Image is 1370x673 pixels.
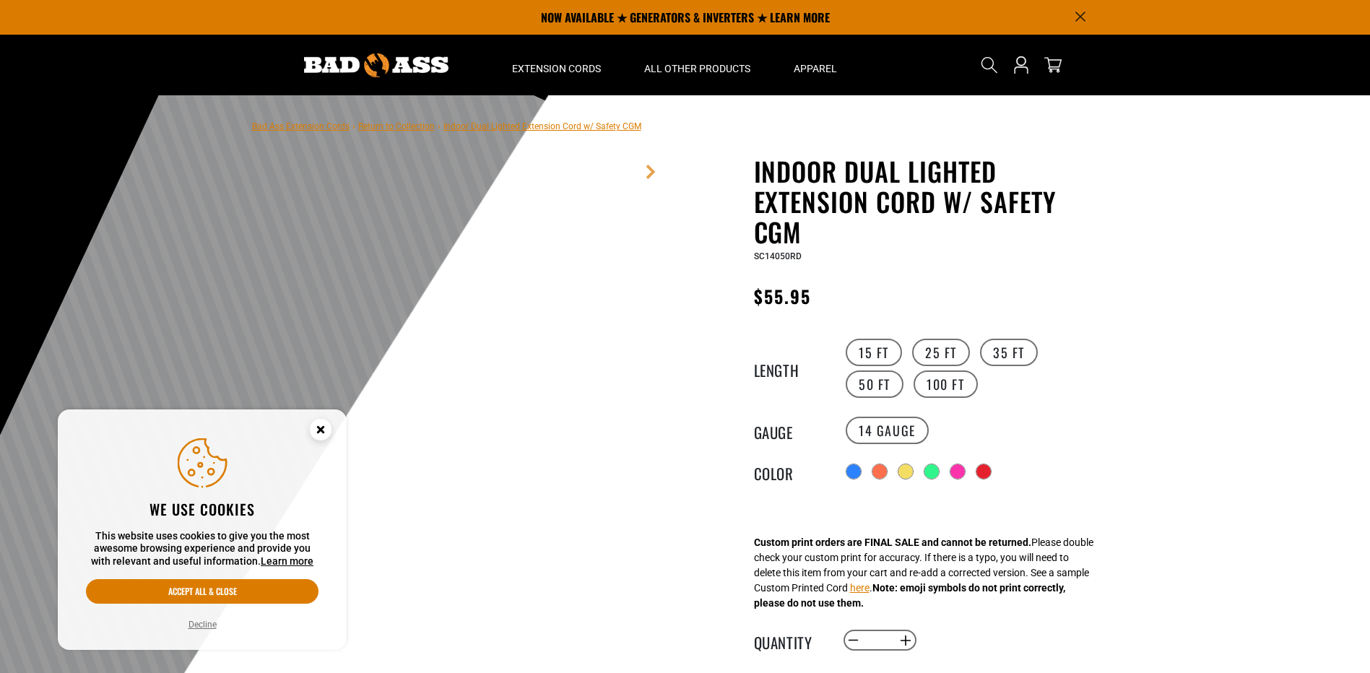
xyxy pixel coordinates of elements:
[914,370,978,398] label: 100 FT
[754,582,1065,609] strong: Note: emoji symbols do not print correctly, please do not use them.
[438,121,441,131] span: ›
[512,62,601,75] span: Extension Cords
[58,409,347,651] aside: Cookie Consent
[86,530,318,568] p: This website uses cookies to give you the most awesome browsing experience and provide you with r...
[358,121,435,131] a: Return to Collection
[754,537,1031,548] strong: Custom print orders are FINAL SALE and cannot be returned.
[352,121,355,131] span: ›
[846,370,903,398] label: 50 FT
[754,421,826,440] legend: Gauge
[754,156,1108,247] h1: Indoor Dual Lighted Extension Cord w/ Safety CGM
[772,35,859,95] summary: Apparel
[252,121,350,131] a: Bad Ass Extension Cords
[443,121,641,131] span: Indoor Dual Lighted Extension Cord w/ Safety CGM
[978,53,1001,77] summary: Search
[980,339,1038,366] label: 35 FT
[644,62,750,75] span: All Other Products
[261,555,313,567] a: Learn more
[754,283,811,309] span: $55.95
[912,339,970,366] label: 25 FT
[754,462,826,481] legend: Color
[754,535,1093,611] div: Please double check your custom print for accuracy. If there is a typo, you will need to delete t...
[794,62,837,75] span: Apparel
[754,631,826,650] label: Quantity
[304,53,448,77] img: Bad Ass Extension Cords
[754,251,802,261] span: SC14050RD
[252,117,641,134] nav: breadcrumbs
[850,581,870,596] button: here
[643,165,658,179] a: Next
[86,500,318,518] h2: We use cookies
[490,35,623,95] summary: Extension Cords
[184,617,221,632] button: Decline
[846,417,929,444] label: 14 Gauge
[846,339,902,366] label: 15 FT
[623,35,772,95] summary: All Other Products
[754,359,826,378] legend: Length
[86,579,318,604] button: Accept all & close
